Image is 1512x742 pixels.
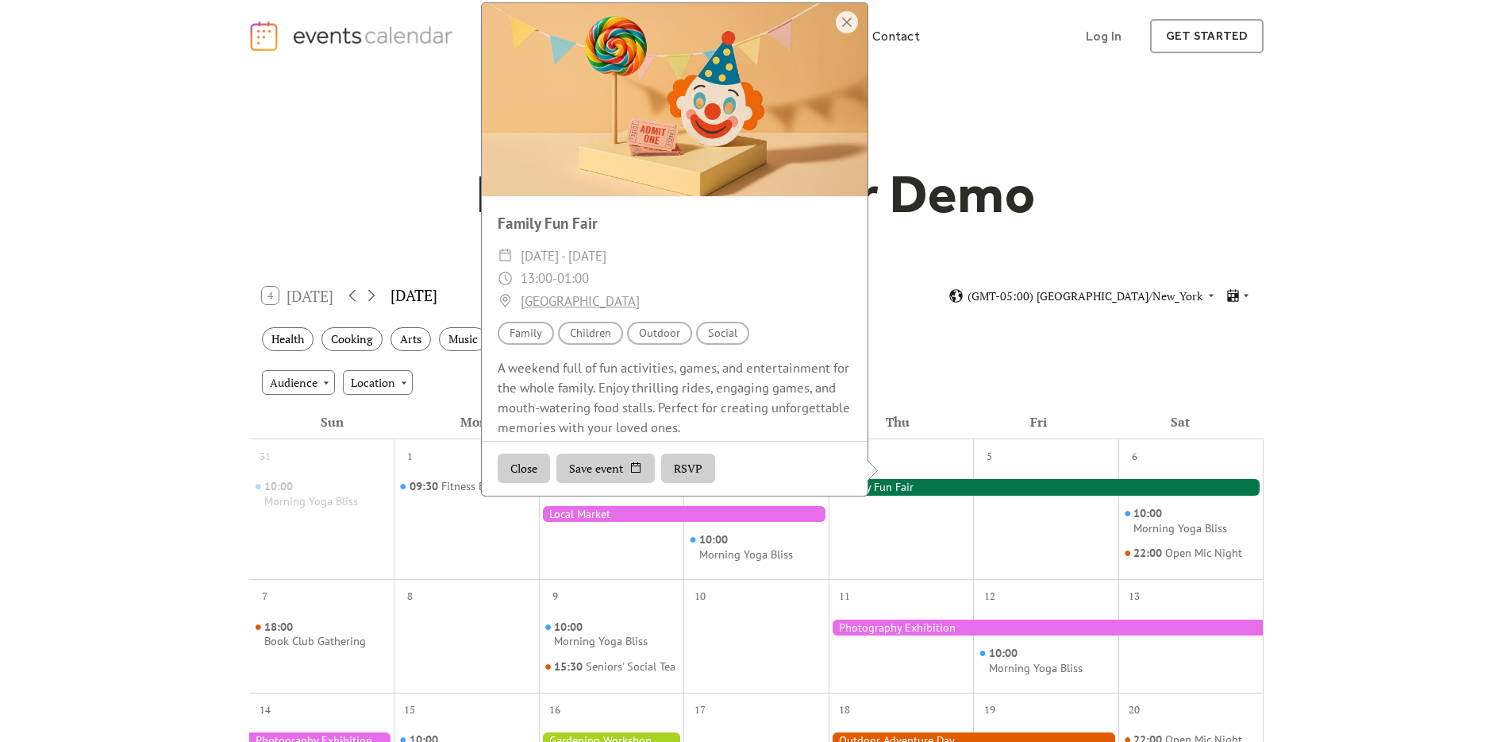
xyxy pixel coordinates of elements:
h1: Events Calendar Demo [452,161,1061,226]
a: Contact [866,25,926,47]
a: Log In [1070,19,1137,53]
div: Contact [872,32,920,41]
a: get started [1150,19,1264,53]
a: home [248,20,458,52]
